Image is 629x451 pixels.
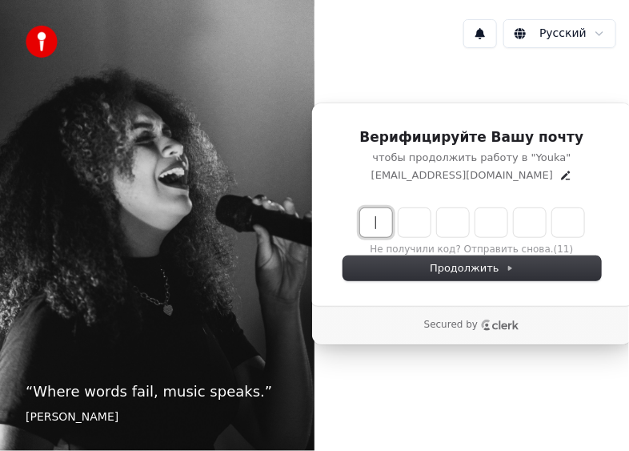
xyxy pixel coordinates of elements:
[343,151,601,165] p: чтобы продолжить работу в "Youka"
[360,208,616,237] input: Enter verification code
[424,319,478,332] p: Secured by
[343,256,601,280] button: Продолжить
[26,26,58,58] img: youka
[26,409,289,425] footer: [PERSON_NAME]
[481,320,519,331] a: Clerk logo
[343,128,601,147] h1: Верифицируйте Вашу почту
[26,381,289,403] p: “ Where words fail, music speaks. ”
[371,168,553,183] p: [EMAIL_ADDRESS][DOMAIN_NAME]
[559,169,572,182] button: Edit
[430,261,514,276] span: Продолжить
